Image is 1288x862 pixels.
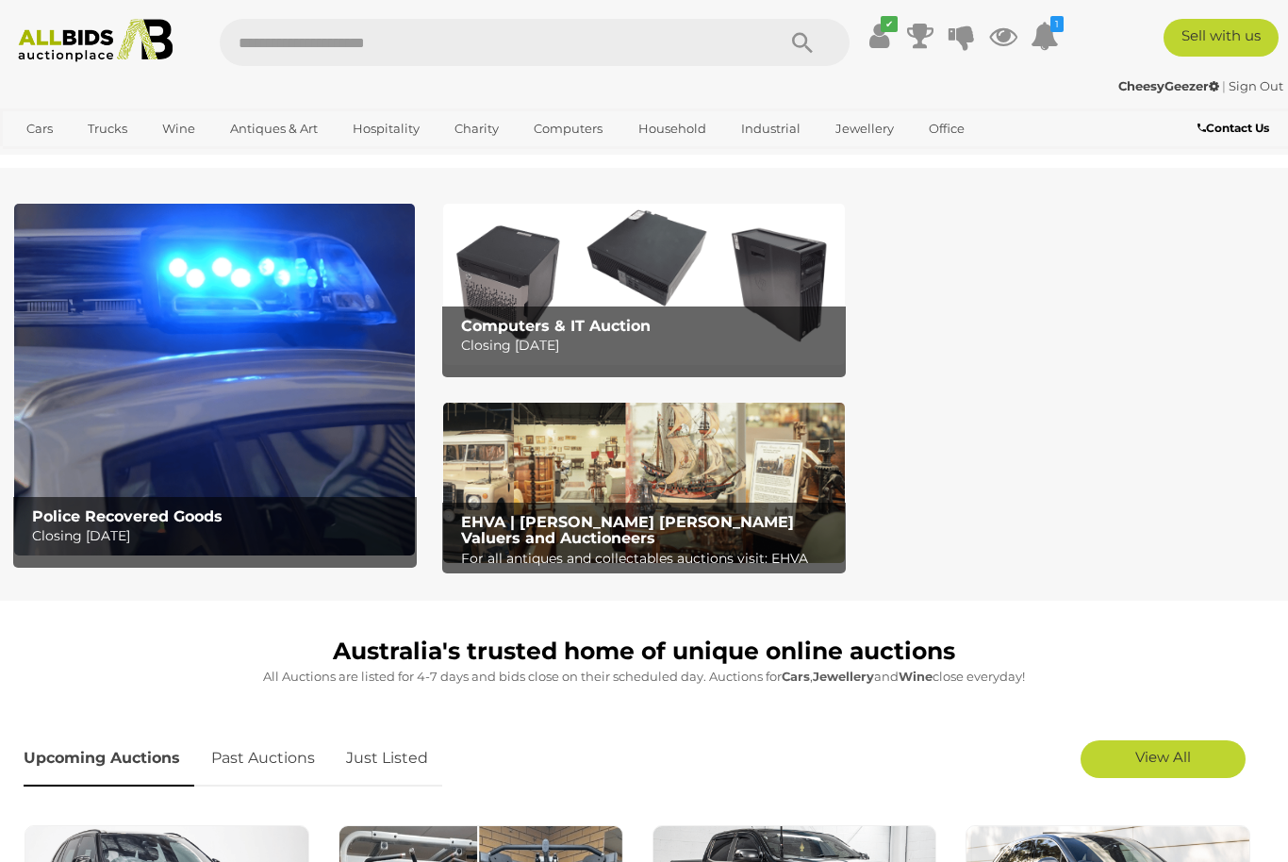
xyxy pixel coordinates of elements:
a: Household [626,113,718,144]
a: Just Listed [332,731,442,787]
a: View All [1081,740,1246,778]
a: Contact Us [1197,118,1274,139]
img: Allbids.com.au [9,19,181,62]
strong: Cars [782,669,810,684]
img: Computers & IT Auction [443,204,844,364]
strong: Wine [899,669,933,684]
a: CheesyGeezer [1118,78,1222,93]
a: 1 [1031,19,1059,53]
a: Jewellery [823,113,906,144]
img: Police Recovered Goods [14,204,415,555]
a: Wine [150,113,207,144]
h1: Australia's trusted home of unique online auctions [24,638,1264,665]
a: [GEOGRAPHIC_DATA] [88,144,246,175]
p: For all antiques and collectables auctions visit: EHVA [461,547,836,571]
p: All Auctions are listed for 4-7 days and bids close on their scheduled day. Auctions for , and cl... [24,666,1264,688]
a: EHVA | Evans Hastings Valuers and Auctioneers EHVA | [PERSON_NAME] [PERSON_NAME] Valuers and Auct... [443,403,844,563]
a: Sell with us [1164,19,1279,57]
i: 1 [1050,16,1064,32]
a: Computers [521,113,615,144]
span: | [1222,78,1226,93]
img: EHVA | Evans Hastings Valuers and Auctioneers [443,403,844,563]
a: Computers & IT Auction Computers & IT Auction Closing [DATE] [443,204,844,364]
a: Charity [442,113,511,144]
p: Closing [DATE] [32,524,407,548]
button: Search [755,19,850,66]
a: Sports [14,144,77,175]
b: EHVA | [PERSON_NAME] [PERSON_NAME] Valuers and Auctioneers [461,513,794,548]
strong: CheesyGeezer [1118,78,1219,93]
a: Office [916,113,977,144]
a: Cars [14,113,65,144]
b: Police Recovered Goods [32,507,223,525]
p: Closing [DATE] [461,334,836,357]
a: Hospitality [340,113,432,144]
b: Contact Us [1197,121,1269,135]
a: Police Recovered Goods Police Recovered Goods Closing [DATE] [14,204,415,555]
a: Past Auctions [197,731,329,787]
a: ✔ [865,19,893,53]
a: Sign Out [1229,78,1283,93]
a: Upcoming Auctions [24,731,194,787]
strong: Jewellery [813,669,874,684]
a: Trucks [75,113,140,144]
span: View All [1135,748,1191,766]
a: Industrial [729,113,813,144]
i: ✔ [881,16,898,32]
a: Antiques & Art [218,113,330,144]
b: Computers & IT Auction [461,317,651,335]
